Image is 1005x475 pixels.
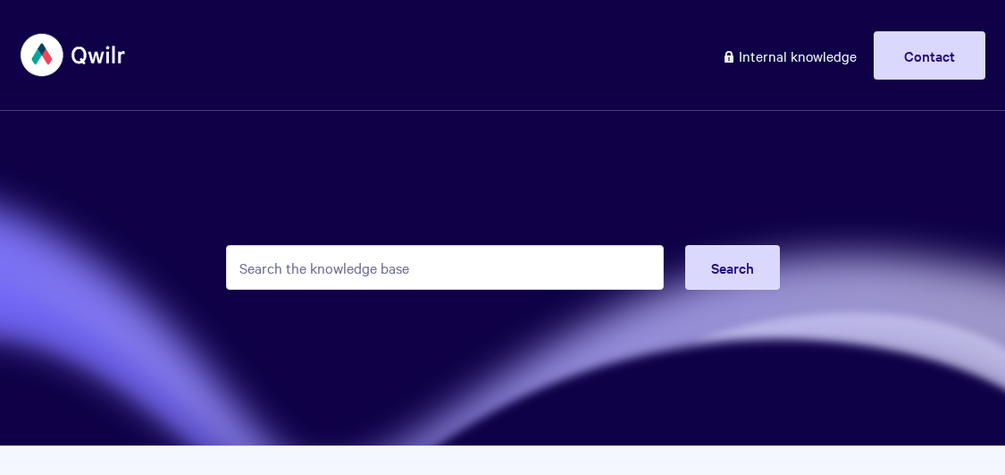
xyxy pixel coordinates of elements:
button: Search [685,245,780,290]
a: Internal knowledge [708,31,870,80]
span: Search [711,258,754,277]
img: Qwilr Help Center [21,21,127,89]
a: Contact [874,31,985,80]
input: Search the knowledge base [226,245,664,290]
